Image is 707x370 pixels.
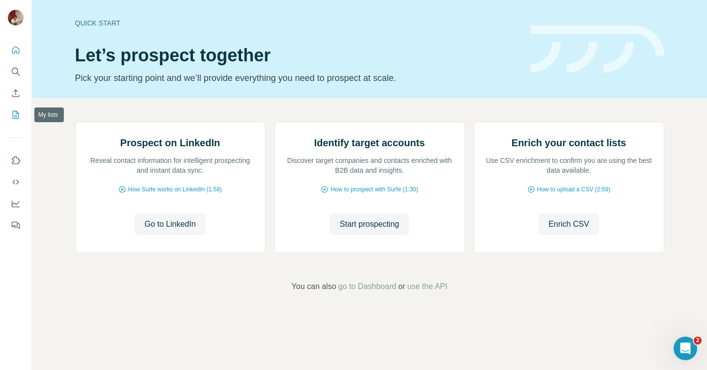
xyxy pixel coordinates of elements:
button: Dashboard [8,195,24,212]
span: or [398,281,405,292]
span: You can also [292,281,336,292]
button: Search [8,63,24,80]
button: go to Dashboard [338,281,396,292]
h2: Identify target accounts [314,136,425,150]
span: How Surfe works on LinkedIn (1:58) [128,185,222,194]
img: banner [530,26,664,73]
button: My lists [8,106,24,124]
img: Avatar [8,10,24,26]
button: Start prospecting [330,213,409,235]
span: 2 [694,337,702,344]
iframe: Intercom live chat [674,337,697,360]
p: Discover target companies and contacts enriched with B2B data and insights. [285,156,455,175]
span: Enrich CSV [548,218,589,230]
span: How to prospect with Surfe (1:30) [330,185,418,194]
button: Enrich CSV [8,84,24,102]
span: How to upload a CSV (2:59) [537,185,610,194]
p: Use CSV enrichment to confirm you are using the best data available. [484,156,654,175]
span: Go to LinkedIn [144,218,195,230]
button: use the API [407,281,447,292]
button: Use Surfe API [8,173,24,191]
button: Go to LinkedIn [135,213,205,235]
button: Use Surfe on LinkedIn [8,152,24,169]
h1: Let’s prospect together [75,46,518,65]
button: Quick start [8,41,24,59]
p: Pick your starting point and we’ll provide everything you need to prospect at scale. [75,71,518,85]
div: Quick start [75,18,518,28]
button: Enrich CSV [539,213,599,235]
h2: Enrich your contact lists [512,136,626,150]
p: Reveal contact information for intelligent prospecting and instant data sync. [85,156,255,175]
h2: Prospect on LinkedIn [120,136,220,150]
span: Start prospecting [340,218,399,230]
button: Feedback [8,216,24,234]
